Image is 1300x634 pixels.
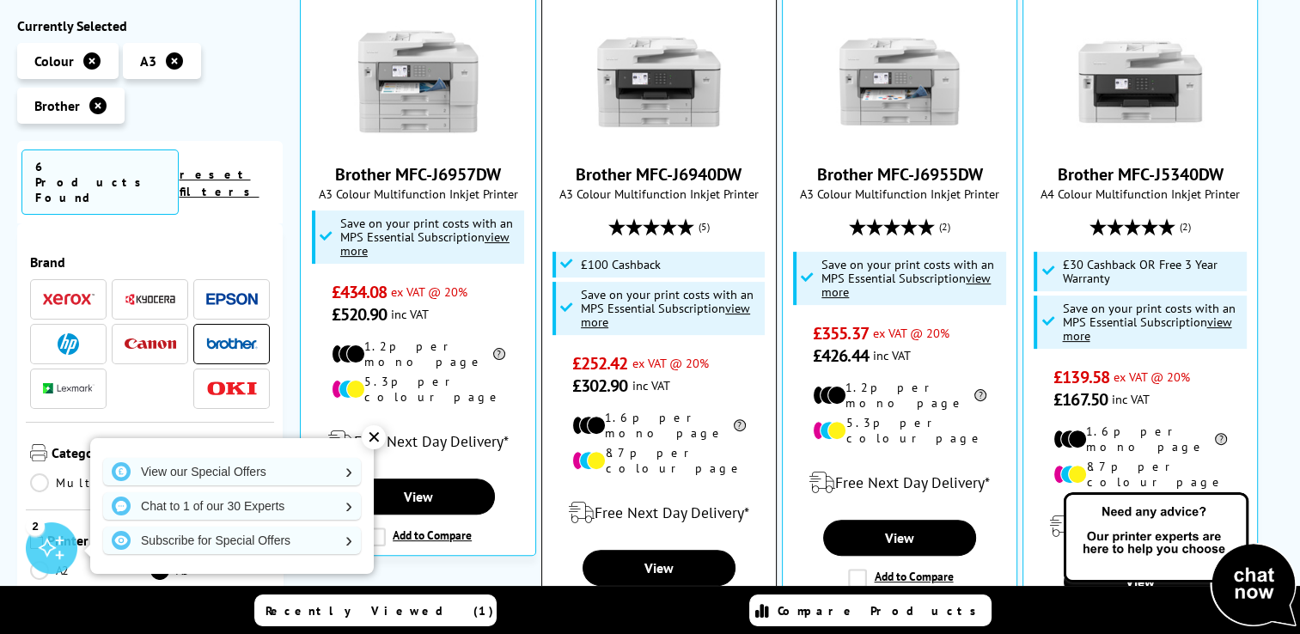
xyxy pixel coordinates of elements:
[140,52,156,70] span: A3
[576,163,742,186] a: Brother MFC-J6940DW
[572,375,628,397] span: £302.90
[583,550,735,586] a: View
[595,132,723,149] a: Brother MFC-J6940DW
[125,333,176,355] a: Canon
[30,473,217,492] a: Multifunction
[699,210,710,243] span: (5)
[43,384,95,394] img: Lexmark
[816,163,982,186] a: Brother MFC-J6955DW
[778,603,986,619] span: Compare Products
[581,300,750,330] u: view more
[206,293,258,306] img: Epson
[391,306,429,322] span: inc VAT
[791,186,1008,202] span: A3 Colour Multifunction Inkjet Printer
[835,17,964,146] img: Brother MFC-J6955DW
[206,289,258,310] a: Epson
[309,418,526,466] div: modal_delivery
[1076,132,1205,149] a: Brother MFC-J5340DW
[551,186,767,202] span: A3 Colour Multifunction Inkjet Printer
[791,459,1008,507] div: modal_delivery
[1059,490,1300,631] img: Open Live Chat window
[813,322,869,344] span: £355.37
[340,215,513,259] span: Save on your print costs with an MPS Essential Subscription
[362,425,386,449] div: ✕
[581,258,661,271] span: £100 Cashback
[341,479,494,515] a: View
[749,594,992,626] a: Compare Products
[813,380,986,411] li: 1.2p per mono page
[572,410,746,441] li: 1.6p per mono page
[309,186,526,202] span: A3 Colour Multifunction Inkjet Printer
[103,458,361,485] a: View our Special Offers
[30,253,270,271] span: Brand
[823,520,976,556] a: View
[1180,210,1191,243] span: (2)
[572,445,746,476] li: 8.7p per colour page
[206,381,258,396] img: OKI
[58,333,79,355] img: HP
[581,286,754,330] span: Save on your print costs with an MPS Essential Subscription
[332,303,388,326] span: £520.90
[1062,300,1235,344] span: Save on your print costs with an MPS Essential Subscription
[179,167,259,199] a: reset filters
[34,97,80,114] span: Brother
[206,338,258,350] img: Brother
[1058,163,1224,186] a: Brother MFC-J5340DW
[848,569,953,588] label: Add to Compare
[1062,258,1242,285] span: £30 Cashback OR Free 3 Year Warranty
[1114,369,1190,385] span: ex VAT @ 20%
[813,415,986,446] li: 5.3p per colour page
[813,344,869,367] span: £426.44
[125,293,176,306] img: Kyocera
[939,210,950,243] span: (2)
[1032,186,1248,202] span: A4 Colour Multifunction Inkjet Printer
[125,338,176,350] img: Canon
[595,17,723,146] img: Brother MFC-J6940DW
[1053,459,1227,490] li: 8.7p per colour page
[1062,314,1231,344] u: view more
[1032,503,1248,551] div: modal_delivery
[367,527,472,546] label: Add to Compare
[125,289,176,310] a: Kyocera
[354,17,483,146] img: Brother MFC-J6957DW
[835,132,964,149] a: Brother MFC-J6955DW
[1053,424,1227,454] li: 1.6p per mono page
[632,355,708,371] span: ex VAT @ 20%
[43,289,95,310] a: Xerox
[1053,366,1109,388] span: £139.58
[43,333,95,355] a: HP
[103,527,361,554] a: Subscribe for Special Offers
[551,489,767,537] div: modal_delivery
[21,149,179,215] span: 6 Products Found
[332,281,388,303] span: £434.08
[103,492,361,520] a: Chat to 1 of our 30 Experts
[34,52,74,70] span: Colour
[254,594,497,626] a: Recently Viewed (1)
[821,256,994,300] span: Save on your print costs with an MPS Essential Subscription
[17,17,283,34] div: Currently Selected
[632,377,669,393] span: inc VAT
[335,163,501,186] a: Brother MFC-J6957DW
[206,333,258,355] a: Brother
[26,516,45,535] div: 2
[391,283,467,300] span: ex VAT @ 20%
[332,374,505,405] li: 5.3p per colour page
[332,338,505,369] li: 1.2p per mono page
[873,325,949,341] span: ex VAT @ 20%
[43,378,95,399] a: Lexmark
[340,229,510,259] u: view more
[821,270,991,300] u: view more
[1112,391,1150,407] span: inc VAT
[52,444,270,465] span: Category
[30,444,47,461] img: Category
[572,352,628,375] span: £252.42
[43,294,95,306] img: Xerox
[1053,388,1108,411] span: £167.50
[265,603,494,619] span: Recently Viewed (1)
[354,132,483,149] a: Brother MFC-J6957DW
[873,347,911,363] span: inc VAT
[206,378,258,399] a: OKI
[1076,17,1205,146] img: Brother MFC-J5340DW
